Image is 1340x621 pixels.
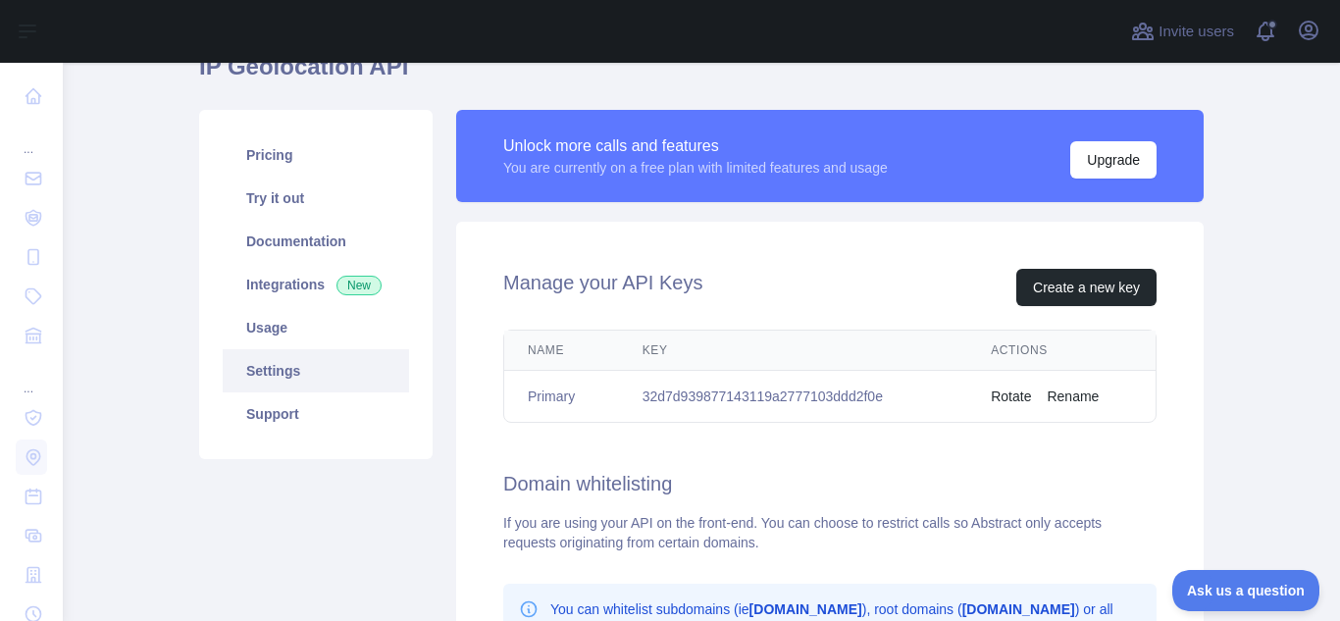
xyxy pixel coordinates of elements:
div: ... [16,357,47,396]
div: ... [16,118,47,157]
h2: Domain whitelisting [503,470,1157,497]
a: Integrations New [223,263,409,306]
a: Pricing [223,133,409,177]
h1: IP Geolocation API [199,51,1204,98]
a: Support [223,392,409,436]
button: Upgrade [1070,141,1157,179]
a: Documentation [223,220,409,263]
b: [DOMAIN_NAME] [962,601,1075,617]
th: Key [619,331,968,371]
div: Unlock more calls and features [503,134,888,158]
div: If you are using your API on the front-end. You can choose to restrict calls so Abstract only acc... [503,513,1157,552]
a: Usage [223,306,409,349]
a: Try it out [223,177,409,220]
td: Primary [504,371,619,423]
td: 32d7d939877143119a2777103ddd2f0e [619,371,968,423]
button: Rotate [991,387,1031,406]
iframe: Toggle Customer Support [1172,570,1320,611]
th: Name [504,331,619,371]
th: Actions [967,331,1156,371]
button: Invite users [1127,16,1238,47]
div: You are currently on a free plan with limited features and usage [503,158,888,178]
span: Invite users [1159,21,1234,43]
span: New [336,276,382,295]
b: [DOMAIN_NAME] [749,601,862,617]
button: Rename [1047,387,1099,406]
a: Settings [223,349,409,392]
h2: Manage your API Keys [503,269,702,306]
button: Create a new key [1016,269,1157,306]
